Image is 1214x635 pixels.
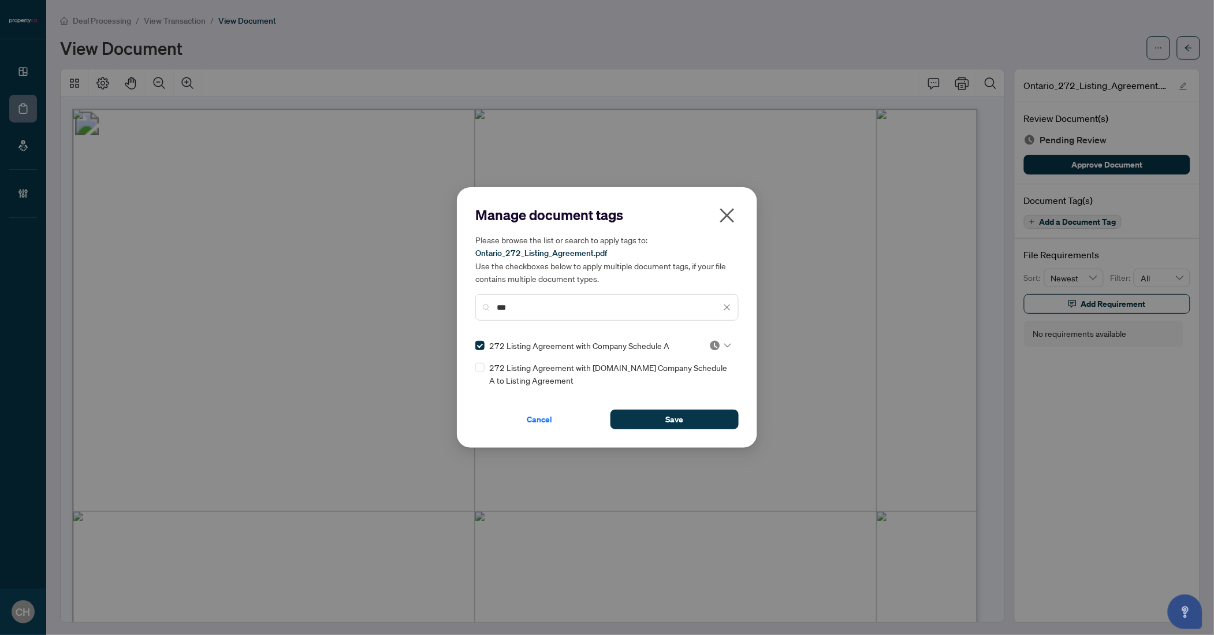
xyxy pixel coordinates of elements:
[475,233,739,285] h5: Please browse the list or search to apply tags to: Use the checkboxes below to apply multiple doc...
[489,361,732,387] span: 272 Listing Agreement with [DOMAIN_NAME] Company Schedule A to Listing Agreement
[527,410,552,429] span: Cancel
[610,410,739,429] button: Save
[475,248,607,258] span: Ontario_272_Listing_Agreement.pdf
[475,206,739,224] h2: Manage document tags
[709,340,731,351] span: Pending Review
[723,303,731,311] span: close
[489,339,669,352] span: 272 Listing Agreement with Company Schedule A
[475,410,604,429] button: Cancel
[1168,595,1202,629] button: Open asap
[666,410,684,429] span: Save
[709,340,721,351] img: status
[718,206,736,225] span: close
